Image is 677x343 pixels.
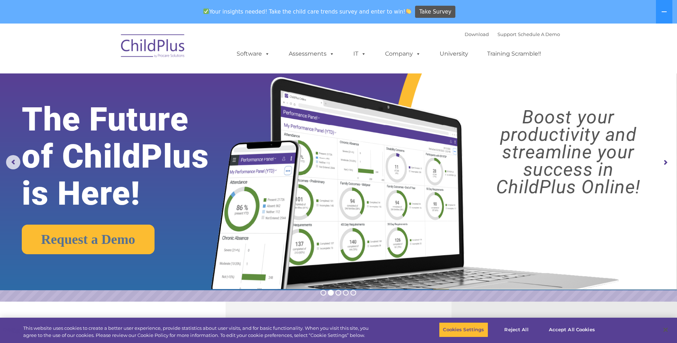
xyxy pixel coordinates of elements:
[658,322,673,338] button: Close
[229,47,277,61] a: Software
[203,9,209,14] img: ✅
[439,322,488,337] button: Cookies Settings
[415,6,455,18] a: Take Survey
[22,101,238,212] rs-layer: The Future of ChildPlus is Here!
[99,47,121,52] span: Last name
[433,47,475,61] a: University
[497,31,516,37] a: Support
[465,31,560,37] font: |
[378,47,428,61] a: Company
[480,47,548,61] a: Training Scramble!!
[518,31,560,37] a: Schedule A Demo
[494,322,539,337] button: Reject All
[23,325,372,339] div: This website uses cookies to create a better user experience, provide statistics about user visit...
[419,6,451,18] span: Take Survey
[465,31,489,37] a: Download
[22,225,155,254] a: Request a Demo
[201,5,414,19] span: Your insights needed! Take the child care trends survey and enter to win!
[346,47,373,61] a: IT
[406,9,411,14] img: 👏
[117,29,189,65] img: ChildPlus by Procare Solutions
[545,322,599,337] button: Accept All Cookies
[99,76,130,82] span: Phone number
[282,47,342,61] a: Assessments
[468,108,669,196] rs-layer: Boost your productivity and streamline your success in ChildPlus Online!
